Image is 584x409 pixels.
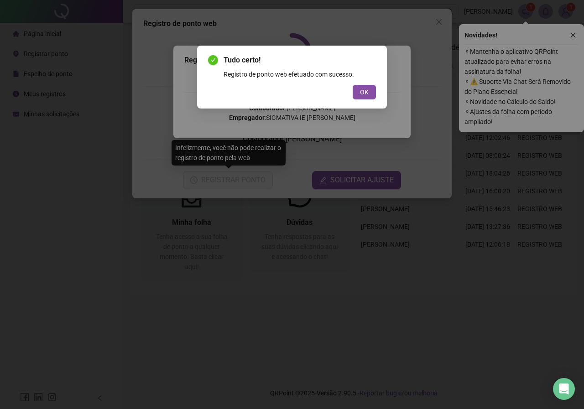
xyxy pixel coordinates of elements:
[353,85,376,99] button: OK
[360,87,369,97] span: OK
[224,55,376,66] span: Tudo certo!
[553,378,575,400] div: Open Intercom Messenger
[208,55,218,65] span: check-circle
[224,69,376,79] div: Registro de ponto web efetuado com sucesso.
